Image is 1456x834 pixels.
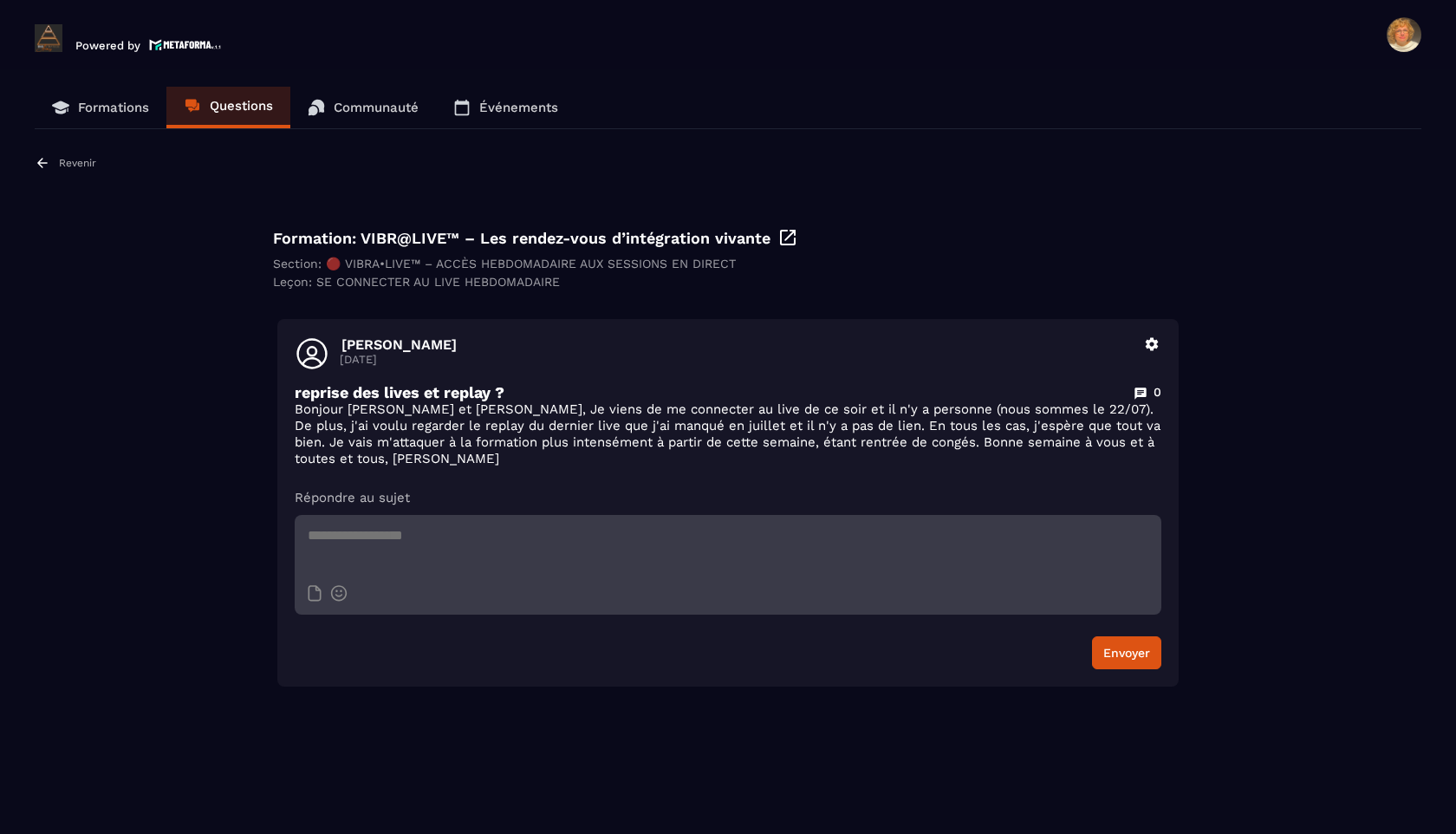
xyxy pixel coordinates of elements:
div: Formation: VIBR@LIVE™ – Les rendez-vous d’intégration vivante [273,227,1183,248]
p: Questions [210,98,273,114]
p: Bonjour [PERSON_NAME] et [PERSON_NAME], Je viens de me connecter au live de ce soir et il n'y a p... [295,401,1161,467]
p: Formations [78,100,149,115]
a: Événements [436,87,575,128]
p: Revenir [59,157,96,169]
div: Leçon: SE CONNECTER AU LIVE HEBDOMADAIRE [273,275,1183,289]
a: Formations [35,87,166,128]
img: logo-branding [35,24,62,52]
p: 0 [1154,384,1161,401]
p: [PERSON_NAME] [341,336,1134,353]
p: Powered by [75,39,140,52]
a: Questions [166,87,290,128]
p: Communauté [334,100,419,115]
img: logo [149,37,222,52]
p: Événements [479,100,558,115]
p: reprise des lives et replay ? [295,383,504,401]
button: Envoyer [1092,636,1161,669]
p: Répondre au sujet [295,489,1161,506]
div: Section: 🔴 VIBRA•LIVE™ – ACCÈS HEBDOMADAIRE AUX SESSIONS EN DIRECT [273,257,1183,270]
a: Communauté [290,87,436,128]
p: [DATE] [340,353,1134,366]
